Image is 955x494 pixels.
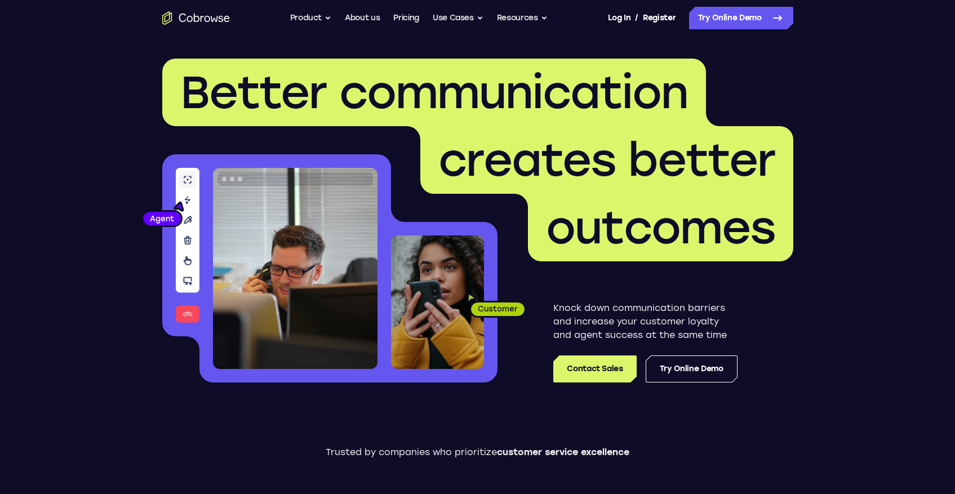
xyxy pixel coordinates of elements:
span: creates better [438,133,775,187]
a: Register [643,7,676,29]
p: Knock down communication barriers and increase your customer loyalty and agent success at the sam... [553,301,738,342]
a: Try Online Demo [646,355,738,382]
img: A customer holding their phone [391,235,484,369]
span: customer service excellence [497,447,629,457]
img: A customer support agent talking on the phone [213,168,377,369]
span: / [635,11,638,25]
button: Use Cases [433,7,483,29]
button: Resources [497,7,548,29]
a: Try Online Demo [689,7,793,29]
span: Better communication [180,65,688,119]
a: Log In [608,7,630,29]
a: Contact Sales [553,355,636,382]
a: About us [345,7,380,29]
a: Pricing [393,7,419,29]
a: Go to the home page [162,11,230,25]
span: outcomes [546,201,775,255]
button: Product [290,7,332,29]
